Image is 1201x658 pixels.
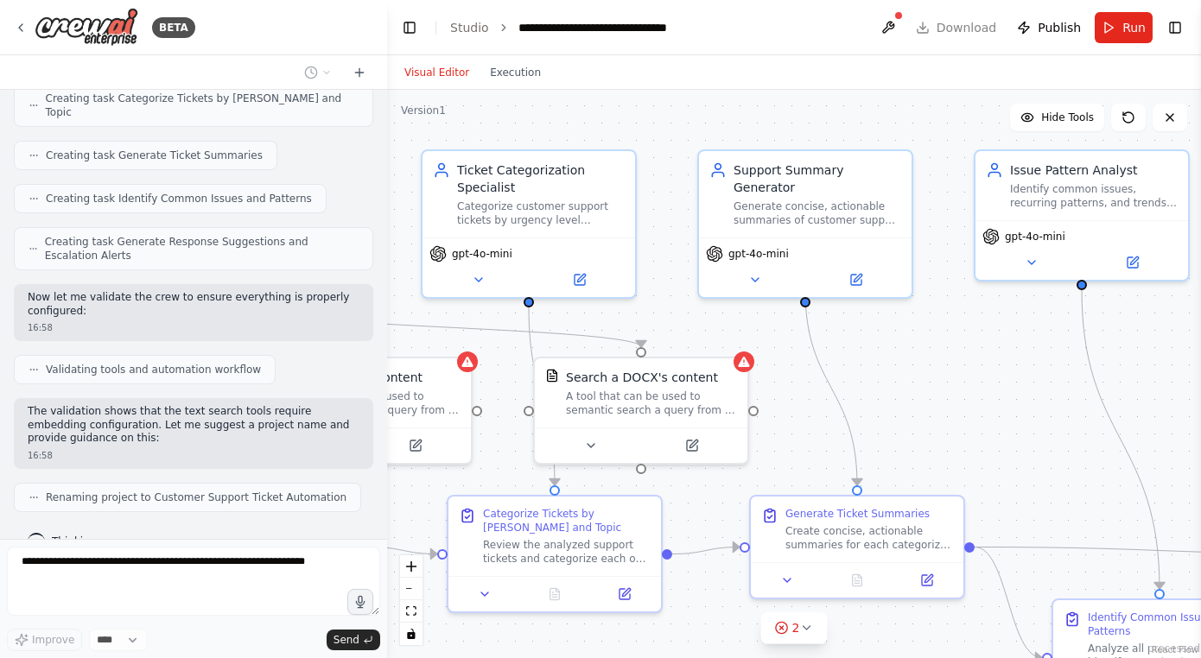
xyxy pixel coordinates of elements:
div: Review the analyzed support tickets and categorize each one by urgency level (Critical, High, Med... [483,538,651,566]
div: Search a DOCX's content [566,369,718,386]
div: DOCXSearchToolSearch a DOCX's contentA tool that can be used to semantic search a query from a DO... [533,357,749,465]
button: Switch to previous chat [297,62,339,83]
button: No output available [821,570,894,591]
g: Edge from b3944ddd-82a3-44c0-9a89-d29fe6408d62 to 007a60c3-ff49-4f5a-acd0-5581623f6533 [797,290,866,485]
span: Run [1122,19,1146,36]
span: Creating task Categorize Tickets by [PERSON_NAME] and Topic [46,92,359,119]
button: fit view [400,600,423,623]
g: Edge from 4997e28c-08eb-4f39-a6a4-510fb6014259 to 007a60c3-ff49-4f5a-acd0-5581623f6533 [672,539,740,563]
button: Visual Editor [394,62,480,83]
div: Create concise, actionable summaries for each categorized support ticket. Each summary should inc... [785,524,953,552]
button: zoom out [400,578,423,600]
button: 2 [761,612,828,644]
img: Logo [35,8,138,47]
span: Validating tools and automation workflow [46,363,261,376]
div: Issue Pattern AnalystIdentify common issues, recurring patterns, and trends across customer suppo... [974,149,1190,282]
g: Edge from c024de97-569b-4362-8b31-3baf06678348 to fff1a115-56a4-4b5f-b386-710d4588043b [244,307,650,347]
div: Categorize customer support tickets by urgency level (Critical, High, Medium, Low) and topic cate... [457,199,625,227]
span: gpt-4o-mini [452,247,512,261]
button: Open in side panel [366,435,464,456]
div: Identify common issues, recurring patterns, and trends across customer support tickets to help th... [1010,182,1178,210]
span: 2 [792,619,800,636]
span: gpt-4o-mini [1005,230,1065,244]
span: Creating task Generate Ticket Summaries [46,149,263,162]
div: A tool that can be used to semantic search a query from a DOCX's content. [566,389,737,417]
span: Renaming project to Customer Support Ticket Automation [46,490,346,504]
a: Studio [450,21,489,35]
span: Publish [1038,19,1081,36]
div: Ticket Categorization Specialist [457,161,625,196]
g: Edge from 1aa6db81-48aa-4fd0-bbcf-37c7bebce8d8 to 4997e28c-08eb-4f39-a6a4-510fb6014259 [520,307,563,485]
p: Now let me validate the crew to ensure everything is properly configured: [28,291,359,318]
button: Hide left sidebar [397,16,422,40]
div: BETA [152,17,195,38]
span: Creating task Identify Common Issues and Patterns [46,192,312,206]
div: TXTSearchToolSearch a txt's contentA tool that can be used to semantic search a query from a txt'... [257,357,473,465]
div: Issue Pattern Analyst [1010,161,1178,179]
span: Creating task Generate Response Suggestions and Escalation Alerts [45,235,359,263]
button: Show right sidebar [1163,16,1187,40]
button: Open in side panel [531,269,628,290]
p: The validation shows that the text search tools require embedding configuration. Let me suggest a... [28,405,359,446]
div: Version 1 [401,104,446,117]
span: Send [334,633,359,647]
g: Edge from f0106db3-7be5-427c-b192-397d600deaef to 4997e28c-08eb-4f39-a6a4-510fb6014259 [370,539,437,563]
button: Publish [1010,12,1088,43]
nav: breadcrumb [450,19,713,36]
button: zoom in [400,555,423,578]
button: toggle interactivity [400,623,423,645]
span: Improve [32,633,74,647]
g: Edge from cecbb9cf-4ee5-487e-92f0-66a16ed25e88 to 1c2b4b2b-b186-4db9-af2e-131e80a99926 [1073,290,1168,589]
div: Support Summary Generator [734,161,901,196]
div: React Flow controls [400,555,423,645]
button: Click to speak your automation idea [347,589,373,615]
div: Generate Ticket SummariesCreate concise, actionable summaries for each categorized support ticket... [749,495,965,599]
button: Start a new chat [346,62,373,83]
button: Send [327,630,380,650]
button: Open in side panel [897,570,956,591]
button: Improve [7,629,82,651]
button: Execution [480,62,551,83]
div: Categorize Tickets by [PERSON_NAME] and Topic [483,507,651,535]
span: gpt-4o-mini [728,247,789,261]
div: Generate concise, actionable summaries of customer support tickets that highlight key issues, cus... [734,199,901,227]
span: Hide Tools [1041,111,1094,124]
span: Thinking... [52,535,106,548]
button: Run [1095,12,1153,43]
div: Ticket Categorization SpecialistCategorize customer support tickets by urgency level (Critical, H... [421,149,637,299]
div: Support Summary GeneratorGenerate concise, actionable summaries of customer support tickets that ... [697,149,913,299]
img: DOCXSearchTool [545,369,559,383]
button: Open in side panel [807,269,905,290]
div: Categorize Tickets by [PERSON_NAME] and TopicReview the analyzed support tickets and categorize e... [447,495,663,613]
button: Hide Tools [1010,104,1104,131]
a: React Flow attribution [1152,645,1198,655]
button: Open in side panel [1083,252,1181,273]
button: Open in side panel [594,584,654,604]
button: Open in side panel [643,435,740,456]
div: Generate Ticket Summaries [785,507,930,521]
button: No output available [518,584,592,604]
div: 16:58 [28,449,359,462]
div: 16:58 [28,321,359,334]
